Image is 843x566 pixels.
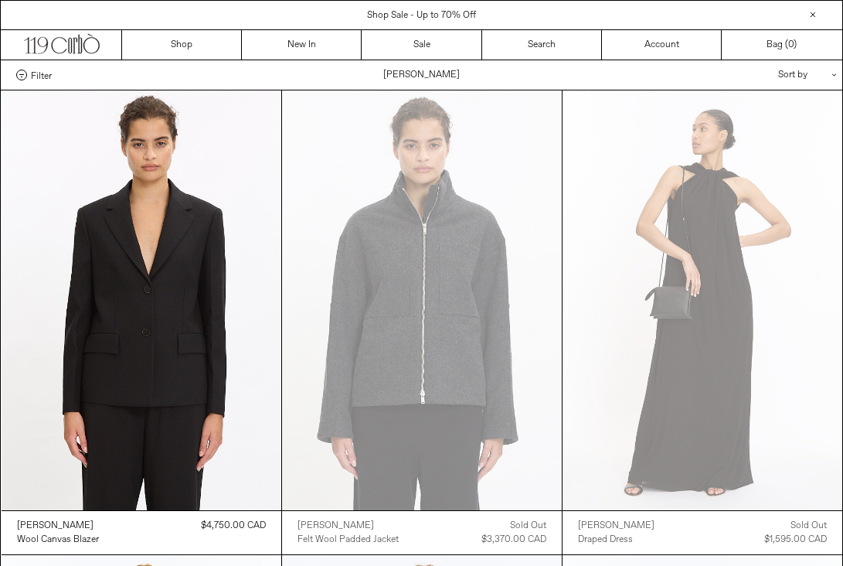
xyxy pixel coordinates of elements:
[362,30,481,60] a: Sale
[722,30,841,60] a: Bag ()
[367,9,476,22] a: Shop Sale - Up to 70% Off
[790,519,827,533] div: Sold out
[788,39,794,51] span: 0
[578,519,654,533] a: [PERSON_NAME]
[788,38,797,52] span: )
[31,70,52,80] span: Filter
[563,90,842,510] img: Jil Sander Draped Dress
[688,60,827,90] div: Sort by
[297,533,399,547] a: Felt Wool Padded Jacket
[578,533,654,547] a: Draped Dress
[242,30,362,60] a: New In
[764,533,827,547] div: $1,595.00 CAD
[17,519,99,533] a: [PERSON_NAME]
[578,534,633,547] div: Draped Dress
[201,519,266,533] div: $4,750.00 CAD
[578,520,654,533] div: [PERSON_NAME]
[17,533,99,547] a: Wool Canvas Blazer
[602,30,722,60] a: Account
[510,519,546,533] div: Sold out
[297,520,374,533] div: [PERSON_NAME]
[297,519,399,533] a: [PERSON_NAME]
[481,533,546,547] div: $3,370.00 CAD
[17,520,93,533] div: [PERSON_NAME]
[122,30,242,60] a: Shop
[2,90,281,510] img: Jil Sander Wool Canvas Blazer in black
[282,90,562,510] img: Jil Sander Felt Wool Padded Jacket in grey
[482,30,602,60] a: Search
